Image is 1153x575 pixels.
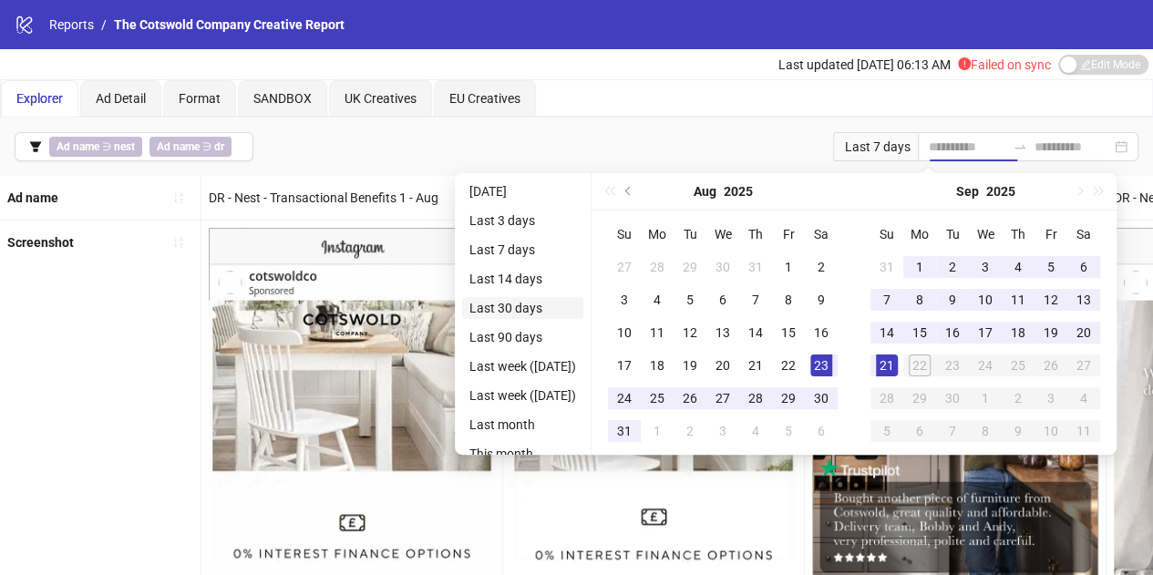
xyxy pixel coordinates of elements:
[172,191,185,204] span: sort-ascending
[679,387,701,409] div: 26
[641,251,674,283] td: 2025-07-28
[462,326,583,348] li: Last 90 days
[942,420,963,442] div: 7
[706,316,739,349] td: 2025-08-13
[712,322,734,344] div: 13
[46,15,98,35] a: Reports
[810,420,832,442] div: 6
[1002,382,1035,415] td: 2025-10-02
[810,322,832,344] div: 16
[1013,139,1027,154] span: swap-right
[641,382,674,415] td: 2025-08-25
[1035,251,1067,283] td: 2025-09-05
[974,256,996,278] div: 3
[608,251,641,283] td: 2025-07-27
[942,387,963,409] div: 30
[942,354,963,376] div: 23
[1002,251,1035,283] td: 2025-09-04
[57,140,99,153] b: Ad name
[969,415,1002,447] td: 2025-10-08
[1040,322,1062,344] div: 19
[619,173,639,210] button: Previous month (PageUp)
[876,322,898,344] div: 14
[745,354,767,376] div: 21
[870,349,903,382] td: 2025-09-21
[706,283,739,316] td: 2025-08-06
[1073,256,1095,278] div: 6
[1040,289,1062,311] div: 12
[1067,283,1100,316] td: 2025-09-13
[641,316,674,349] td: 2025-08-11
[646,256,668,278] div: 28
[1040,354,1062,376] div: 26
[1073,289,1095,311] div: 13
[810,387,832,409] div: 30
[157,140,200,153] b: Ad name
[608,218,641,251] th: Su
[462,239,583,261] li: Last 7 days
[876,354,898,376] div: 21
[724,173,753,210] button: Choose a year
[777,322,799,344] div: 15
[706,415,739,447] td: 2025-09-03
[909,354,931,376] div: 22
[805,251,838,283] td: 2025-08-02
[1073,387,1095,409] div: 4
[833,132,918,161] div: Last 7 days
[1067,218,1100,251] th: Sa
[674,382,706,415] td: 2025-08-26
[974,387,996,409] div: 1
[706,382,739,415] td: 2025-08-27
[1002,349,1035,382] td: 2025-09-25
[706,349,739,382] td: 2025-08-20
[608,415,641,447] td: 2025-08-31
[1002,218,1035,251] th: Th
[870,316,903,349] td: 2025-09-14
[903,283,936,316] td: 2025-09-08
[1035,415,1067,447] td: 2025-10-10
[1007,289,1029,311] div: 11
[1067,316,1100,349] td: 2025-09-20
[1067,251,1100,283] td: 2025-09-06
[679,289,701,311] div: 5
[679,420,701,442] div: 2
[777,256,799,278] div: 1
[149,137,232,157] span: ∋
[1002,316,1035,349] td: 2025-09-18
[969,251,1002,283] td: 2025-09-03
[805,283,838,316] td: 2025-08-09
[745,420,767,442] div: 4
[739,218,772,251] th: Th
[805,349,838,382] td: 2025-08-23
[674,349,706,382] td: 2025-08-19
[986,173,1015,210] button: Choose a year
[679,256,701,278] div: 29
[7,190,58,205] b: Ad name
[674,415,706,447] td: 2025-09-02
[1007,387,1029,409] div: 2
[674,283,706,316] td: 2025-08-05
[739,283,772,316] td: 2025-08-07
[739,251,772,283] td: 2025-07-31
[936,251,969,283] td: 2025-09-02
[969,349,1002,382] td: 2025-09-24
[936,283,969,316] td: 2025-09-09
[1073,354,1095,376] div: 27
[772,382,805,415] td: 2025-08-29
[96,91,146,106] span: Ad Detail
[805,316,838,349] td: 2025-08-16
[974,420,996,442] div: 8
[1002,283,1035,316] td: 2025-09-11
[909,387,931,409] div: 29
[903,415,936,447] td: 2025-10-06
[1067,349,1100,382] td: 2025-09-27
[958,57,971,70] span: exclamation-circle
[712,256,734,278] div: 30
[936,218,969,251] th: Tu
[777,354,799,376] div: 22
[172,236,185,249] span: sort-ascending
[810,354,832,376] div: 23
[909,420,931,442] div: 6
[903,349,936,382] td: 2025-09-22
[679,322,701,344] div: 12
